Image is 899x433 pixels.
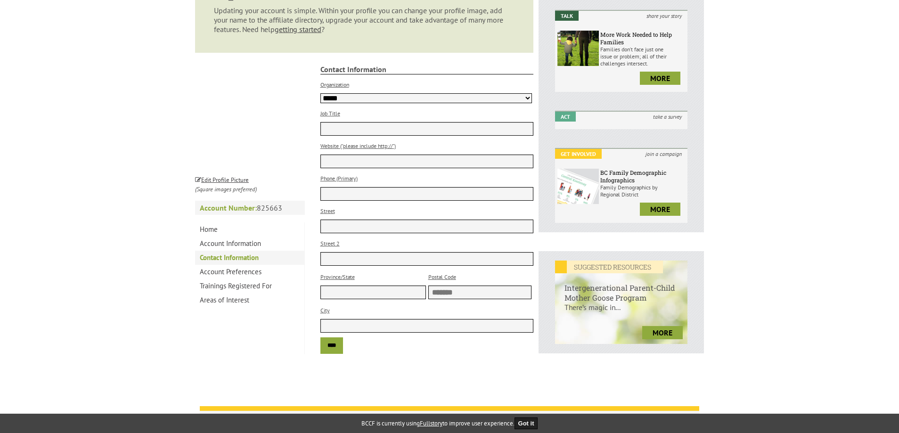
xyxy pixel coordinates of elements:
[515,417,538,429] button: Got it
[320,273,355,280] label: Province/State
[207,412,243,430] a: News
[195,279,304,293] a: Trainings Registered For
[354,412,397,430] a: Donate
[555,302,687,321] p: There’s magic in...
[420,419,442,427] a: Fullstory
[250,412,289,430] a: About
[428,273,456,280] label: Postal Code
[457,412,501,430] a: Sitemap
[320,307,330,314] label: City
[404,412,450,430] a: Contact
[642,326,683,339] a: more
[555,273,687,302] h6: Intergenerational Parent-Child Mother Goose Program
[296,412,347,430] a: Programs
[195,293,304,307] a: Areas of Interest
